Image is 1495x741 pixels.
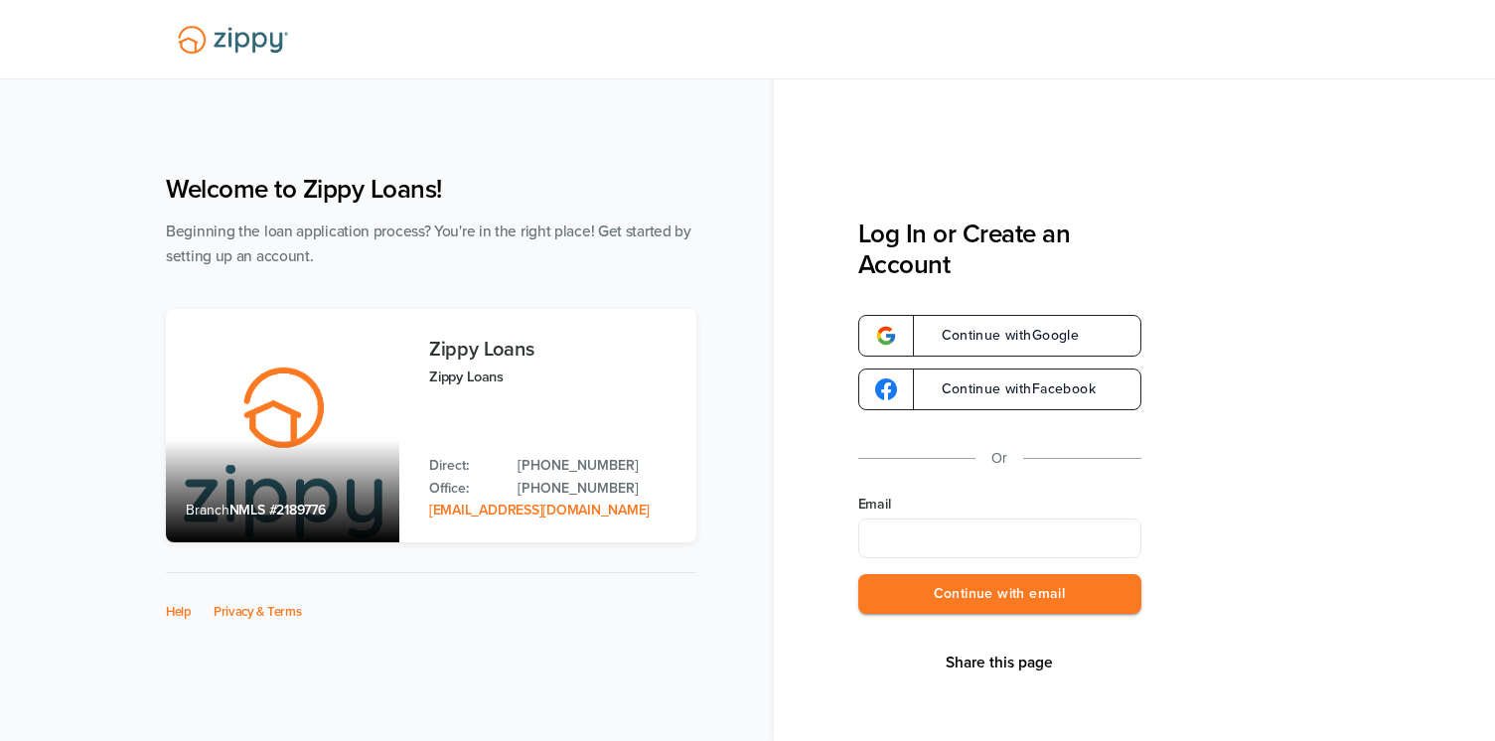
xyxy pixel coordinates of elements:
a: Direct Phone: 512-975-2947 [518,455,676,477]
a: Email Address: zippyguide@zippymh.com [429,502,650,519]
p: Direct: [429,455,498,477]
input: Email Address [858,519,1141,558]
a: google-logoContinue withFacebook [858,369,1141,410]
p: Or [991,446,1007,471]
a: google-logoContinue withGoogle [858,315,1141,357]
label: Email [858,495,1141,515]
h3: Log In or Create an Account [858,219,1141,280]
a: Office Phone: 512-975-2947 [518,478,676,500]
img: Lender Logo [166,17,300,63]
button: Continue with email [858,574,1141,615]
h3: Zippy Loans [429,339,676,361]
span: Branch [186,502,229,519]
span: Beginning the loan application process? You're in the right place! Get started by setting up an a... [166,222,691,265]
h1: Welcome to Zippy Loans! [166,174,696,205]
a: Privacy & Terms [214,604,302,620]
button: Share This Page [940,653,1059,672]
p: Office: [429,478,498,500]
img: google-logo [875,378,897,400]
span: NMLS #2189776 [229,502,326,519]
a: Help [166,604,192,620]
img: google-logo [875,325,897,347]
span: Continue with Google [922,329,1080,343]
p: Zippy Loans [429,366,676,388]
span: Continue with Facebook [922,382,1096,396]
